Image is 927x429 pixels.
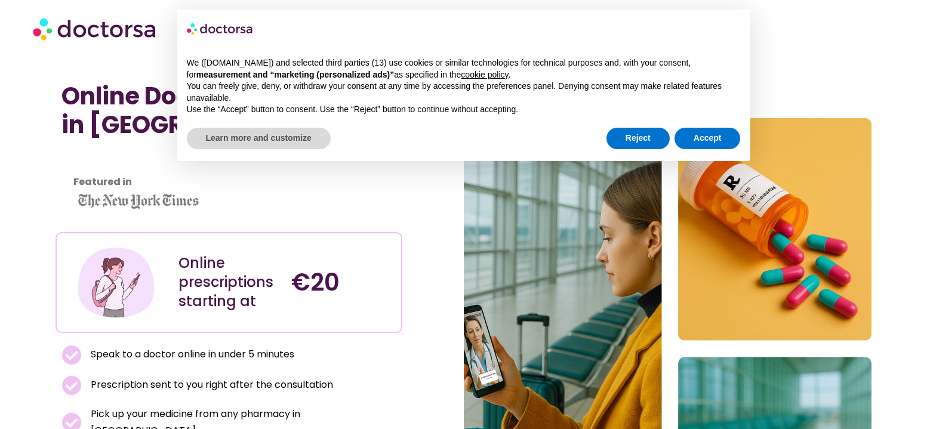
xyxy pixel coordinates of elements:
[291,268,392,297] h4: €20
[178,254,279,311] div: Online prescriptions starting at
[187,128,331,149] button: Learn more and customize
[61,82,396,139] h1: Online Doctor Prescription in [GEOGRAPHIC_DATA]
[88,376,333,393] span: Prescription sent to you right after the consultation
[675,128,741,149] button: Accept
[187,19,254,38] img: logo
[61,165,396,180] iframe: Customer reviews powered by Trustpilot
[187,81,741,104] p: You can freely give, deny, or withdraw your consent at any time by accessing the preferences pane...
[187,104,741,116] p: Use the “Accept” button to consent. Use the “Reject” button to continue without accepting.
[61,151,241,165] iframe: Customer reviews powered by Trustpilot
[73,175,132,189] strong: Featured in
[461,70,508,79] a: cookie policy
[88,346,294,363] span: Speak to a doctor online in under 5 minutes
[187,57,741,81] p: We ([DOMAIN_NAME]) and selected third parties (13) use cookies or similar technologies for techni...
[76,242,156,323] img: Illustration depicting a young woman in a casual outfit, engaged with her smartphone. She has a p...
[196,70,394,79] strong: measurement and “marketing (personalized ads)”
[606,128,670,149] button: Reject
